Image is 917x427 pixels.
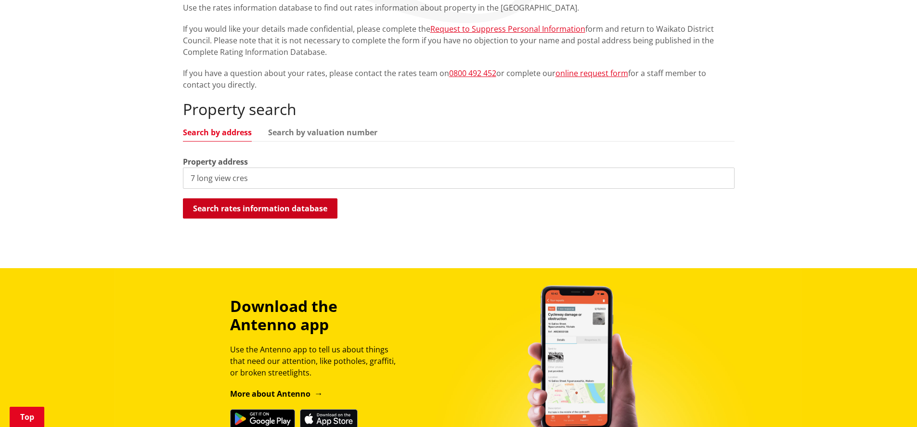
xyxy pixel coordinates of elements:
a: Search by address [183,129,252,136]
p: If you have a question about your rates, please contact the rates team on or complete our for a s... [183,67,735,91]
p: Use the Antenno app to tell us about things that need our attention, like potholes, graffiti, or ... [230,344,404,378]
a: Search by valuation number [268,129,377,136]
a: Request to Suppress Personal Information [430,24,585,34]
h2: Property search [183,100,735,118]
a: More about Antenno [230,388,323,399]
label: Property address [183,156,248,168]
a: 0800 492 452 [449,68,496,78]
input: e.g. Duke Street NGARUAWAHIA [183,168,735,189]
a: online request form [555,68,628,78]
p: Use the rates information database to find out rates information about property in the [GEOGRAPHI... [183,2,735,13]
button: Search rates information database [183,198,337,219]
a: Top [10,407,44,427]
iframe: Messenger Launcher [873,387,907,421]
p: If you would like your details made confidential, please complete the form and return to Waikato ... [183,23,735,58]
h3: Download the Antenno app [230,297,404,334]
